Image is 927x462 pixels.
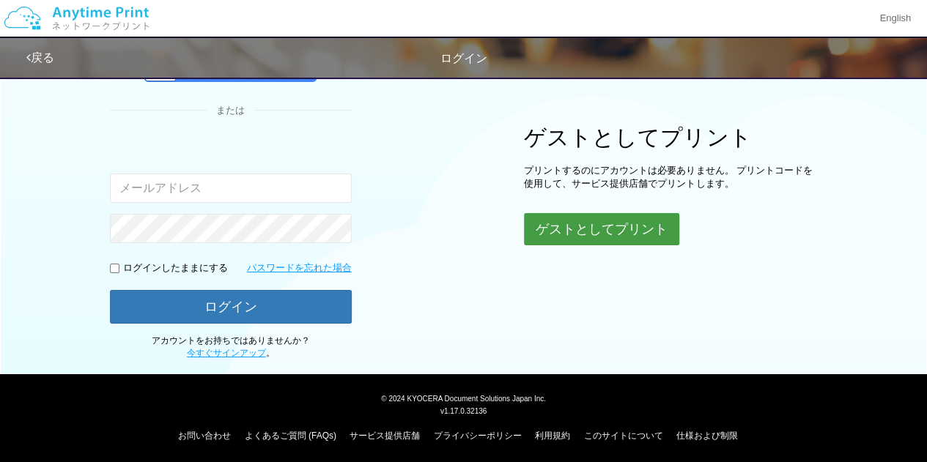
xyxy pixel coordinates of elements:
[187,348,275,358] span: 。
[434,431,522,441] a: プライバシーポリシー
[110,174,352,203] input: メールアドレス
[440,52,487,64] span: ログイン
[440,406,487,415] span: v1.17.0.32136
[187,348,266,358] a: 今すぐサインアップ
[524,164,817,191] p: プリントするのにアカウントは必要ありません。 プリントコードを使用して、サービス提供店舗でプリントします。
[110,104,352,118] div: または
[110,290,352,324] button: ログイン
[178,431,231,441] a: お問い合わせ
[676,431,738,441] a: 仕様および制限
[524,125,817,149] h1: ゲストとしてプリント
[350,431,420,441] a: サービス提供店舗
[110,335,352,359] p: アカウントをお持ちではありませんか？
[123,261,228,275] p: ログインしたままにする
[245,431,336,441] a: よくあるご質問 (FAQs)
[583,431,662,441] a: このサイトについて
[26,51,54,64] a: 戻る
[535,431,570,441] a: 利用規約
[247,261,352,275] a: パスワードを忘れた場合
[381,393,546,403] span: © 2024 KYOCERA Document Solutions Japan Inc.
[524,213,679,245] button: ゲストとしてプリント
